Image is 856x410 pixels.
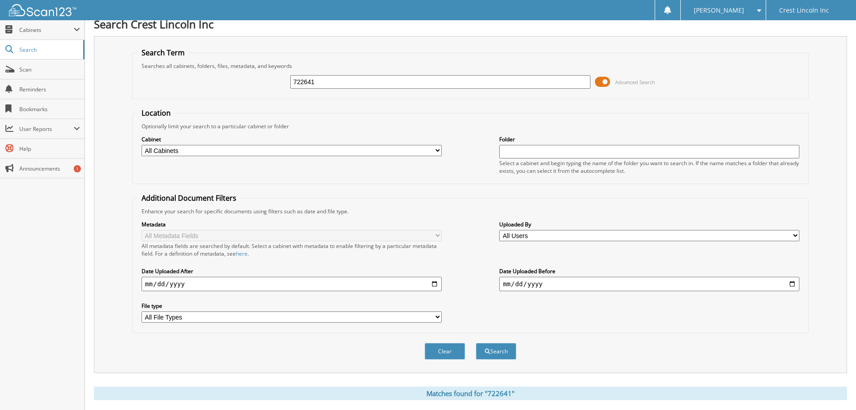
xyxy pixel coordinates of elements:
[615,79,655,86] span: Advanced Search
[499,159,799,175] div: Select a cabinet and begin typing the name of the folder you want to search in. If the name match...
[19,66,80,73] span: Scan
[74,165,81,172] div: 1
[142,135,442,143] label: Cabinet
[476,343,516,360] button: Search
[499,221,799,228] label: Uploaded By
[19,86,80,93] span: Reminders
[137,48,189,58] legend: Search Term
[137,207,804,215] div: Enhance your search for specific documents using filters such as date and file type.
[236,250,248,257] a: here
[779,8,829,13] span: Crest Lincoln Inc
[142,221,442,228] label: Metadata
[142,242,442,257] div: All metadata fields are searched by default. Select a cabinet with metadata to enable filtering b...
[811,367,856,410] iframe: Chat Widget
[19,145,80,153] span: Help
[19,26,74,34] span: Cabinets
[499,277,799,291] input: end
[694,8,744,13] span: [PERSON_NAME]
[142,267,442,275] label: Date Uploaded After
[19,105,80,113] span: Bookmarks
[137,122,804,130] div: Optionally limit your search to a particular cabinet or folder
[137,193,241,203] legend: Additional Document Filters
[425,343,465,360] button: Clear
[499,267,799,275] label: Date Uploaded Before
[19,165,80,172] span: Announcements
[142,302,442,310] label: File type
[94,17,847,32] h1: Search Crest Lincoln Inc
[142,277,442,291] input: start
[137,62,804,70] div: Searches all cabinets, folders, files, metadata, and keywords
[19,46,79,54] span: Search
[9,4,76,16] img: scan123-logo-white.svg
[499,135,799,143] label: Folder
[137,108,175,118] legend: Location
[19,125,74,133] span: User Reports
[94,387,847,400] div: Matches found for "722641"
